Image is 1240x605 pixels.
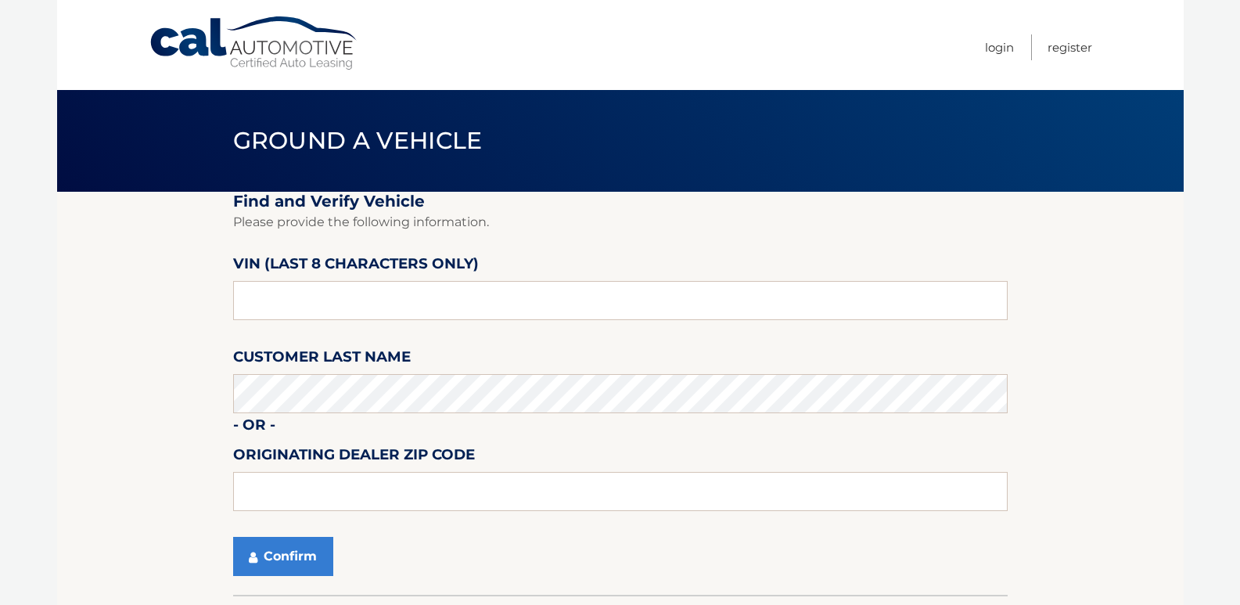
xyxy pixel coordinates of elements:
[233,252,479,281] label: VIN (last 8 characters only)
[233,126,483,155] span: Ground a Vehicle
[233,345,411,374] label: Customer Last Name
[233,192,1008,211] h2: Find and Verify Vehicle
[985,34,1014,60] a: Login
[233,413,275,442] label: - or -
[1048,34,1092,60] a: Register
[149,16,360,71] a: Cal Automotive
[233,443,475,472] label: Originating Dealer Zip Code
[233,211,1008,233] p: Please provide the following information.
[233,537,333,576] button: Confirm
